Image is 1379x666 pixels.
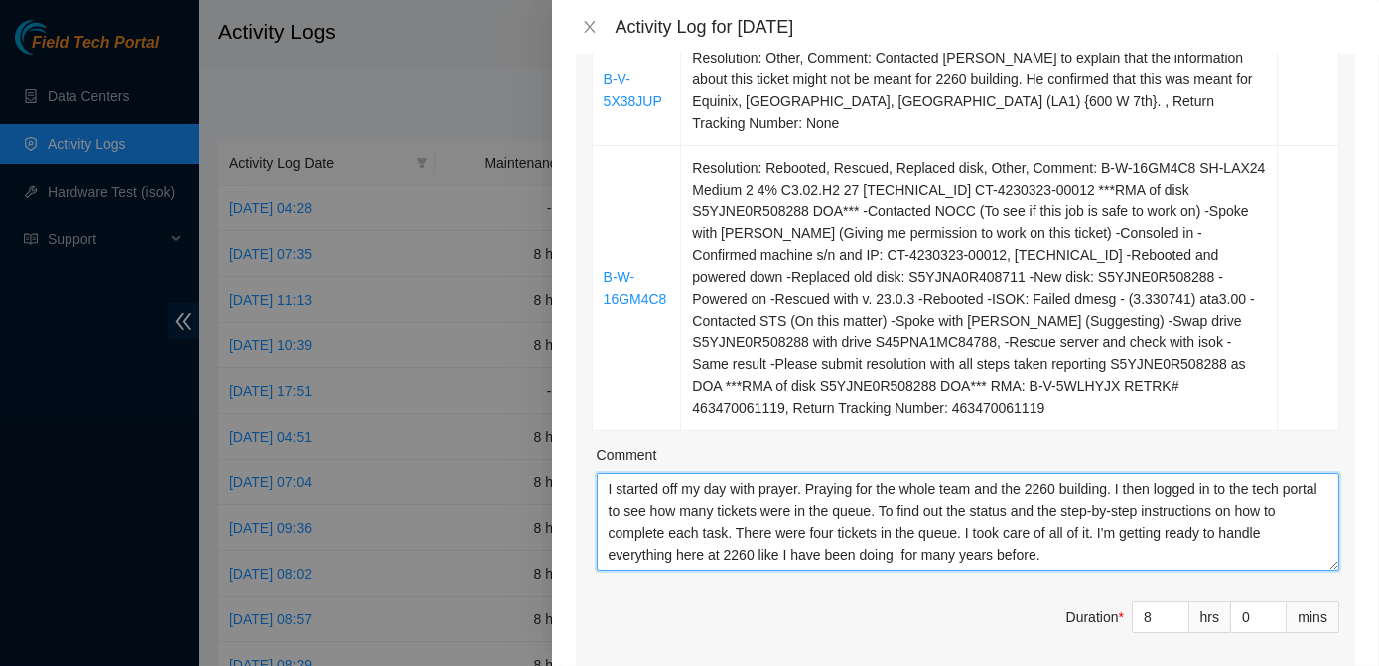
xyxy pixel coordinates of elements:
div: hrs [1189,601,1231,633]
button: Close [576,18,604,37]
textarea: Comment [597,473,1339,571]
a: B-V-5X38JUP [604,71,662,109]
span: close [582,19,598,35]
div: Activity Log for [DATE] [616,16,1355,38]
label: Comment [597,444,657,466]
td: Resolution: Rebooted, Rescued, Replaced disk, Other, Comment: B-W-16GM4C8 SH-LAX24 Medium 2 4% C3... [681,146,1278,431]
td: Resolution: Other, Comment: Contacted [PERSON_NAME] to explain that the information about this ti... [681,36,1278,146]
div: Duration [1066,606,1124,628]
a: B-W-16GM4C8 [604,269,667,307]
div: mins [1287,601,1339,633]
